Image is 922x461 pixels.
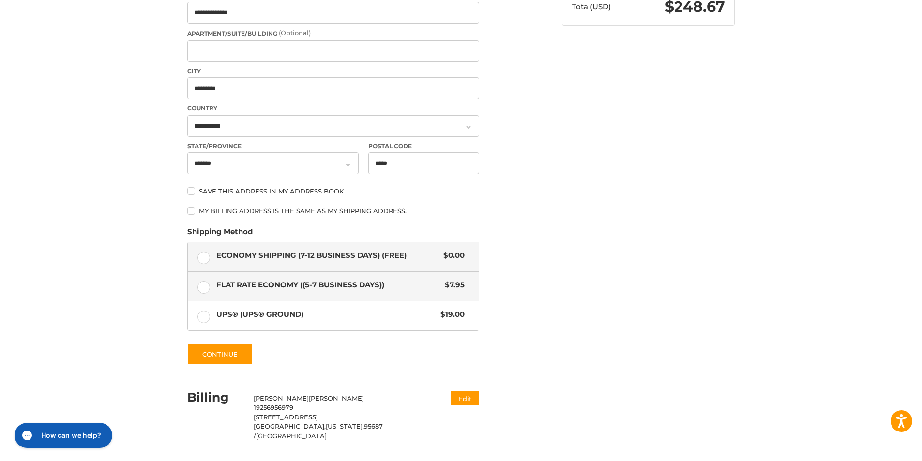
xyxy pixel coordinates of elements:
span: UPS® (UPS® Ground) [216,309,436,320]
label: City [187,67,479,75]
button: Continue [187,343,253,365]
span: Total (USD) [572,2,611,11]
span: 95687 / [254,422,383,440]
label: Country [187,104,479,113]
button: Edit [451,391,479,405]
span: [PERSON_NAME] [254,394,309,402]
span: Economy Shipping (7-12 Business Days) (Free) [216,250,439,261]
span: [GEOGRAPHIC_DATA], [254,422,326,430]
label: Postal Code [368,142,480,150]
label: My billing address is the same as my shipping address. [187,207,479,215]
span: $19.00 [436,309,465,320]
span: [GEOGRAPHIC_DATA] [256,432,327,440]
label: Save this address in my address book. [187,187,479,195]
span: [STREET_ADDRESS] [254,413,318,421]
span: $7.95 [440,280,465,291]
label: Apartment/Suite/Building [187,29,479,38]
iframe: Gorgias live chat messenger [10,419,115,451]
span: Flat Rate Economy ((5-7 Business Days)) [216,280,440,291]
span: 19256956979 [254,403,293,411]
h2: Billing [187,390,244,405]
legend: Shipping Method [187,226,253,242]
small: (Optional) [279,29,311,37]
span: [US_STATE], [326,422,364,430]
span: [PERSON_NAME] [309,394,364,402]
label: State/Province [187,142,359,150]
span: $0.00 [438,250,465,261]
